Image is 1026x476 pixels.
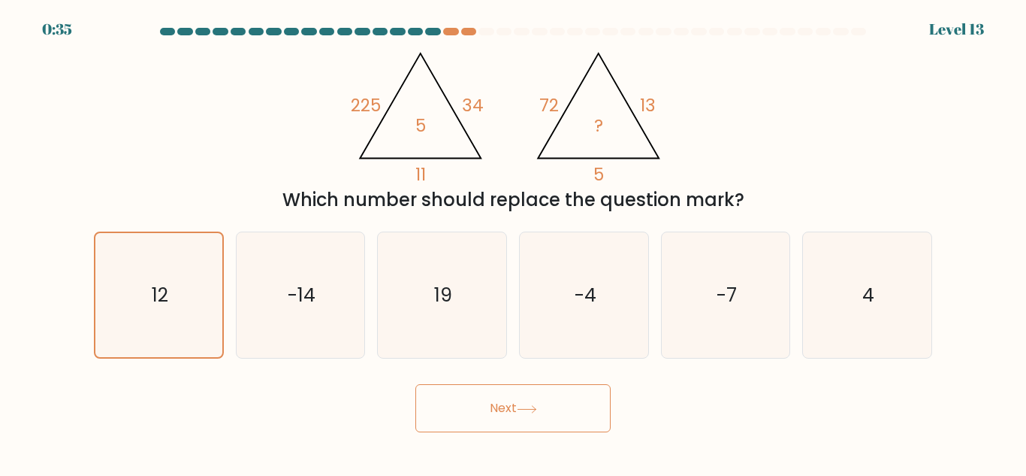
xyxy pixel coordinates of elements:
tspan: 225 [350,93,380,117]
text: 12 [152,282,168,308]
tspan: 11 [415,162,426,186]
tspan: 34 [462,93,484,117]
div: 0:35 [42,18,72,41]
tspan: 13 [640,93,656,117]
text: 19 [434,282,452,308]
tspan: 5 [593,162,604,186]
button: Next [415,384,611,432]
text: 4 [862,282,874,308]
text: -4 [574,282,596,308]
div: Level 13 [929,18,984,41]
div: Which number should replace the question mark? [103,186,923,214]
tspan: 72 [539,93,559,117]
text: -7 [717,282,737,308]
tspan: 5 [415,114,426,138]
tspan: ? [594,114,603,138]
text: -14 [288,282,315,308]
